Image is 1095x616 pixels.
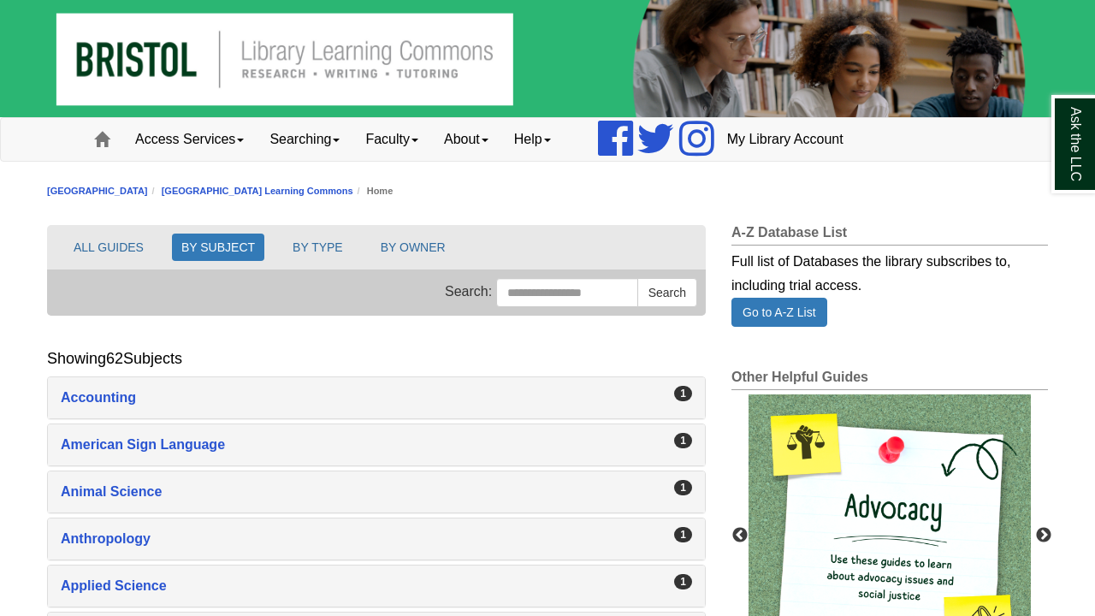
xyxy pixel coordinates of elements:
a: [GEOGRAPHIC_DATA] Learning Commons [162,186,353,196]
a: Applied Science [61,574,692,598]
a: Anthropology [61,527,692,551]
a: Accounting [61,386,692,410]
div: 1 [674,480,692,495]
a: Access Services [122,118,257,161]
li: Home [353,183,394,199]
div: 1 [674,527,692,542]
a: About [431,118,501,161]
div: 1 [674,574,692,589]
div: 1 [674,433,692,448]
h2: Showing Subjects [47,350,182,368]
a: Faculty [352,118,431,161]
a: Searching [257,118,352,161]
a: Animal Science [61,480,692,504]
button: ALL GUIDES [64,234,153,261]
button: Next [1035,527,1052,544]
button: BY SUBJECT [172,234,264,261]
button: Previous [731,527,749,544]
div: Full list of Databases the library subscribes to, including trial access. [731,246,1048,298]
a: My Library Account [714,118,856,161]
a: [GEOGRAPHIC_DATA] [47,186,148,196]
a: American Sign Language [61,433,692,457]
a: Help [501,118,564,161]
input: Search this Group [496,278,638,307]
span: 62 [106,350,123,367]
a: Go to A-Z List [731,298,827,327]
div: 1 [674,386,692,401]
button: BY OWNER [371,234,455,261]
span: Search: [445,285,492,299]
h2: Other Helpful Guides [731,370,1048,390]
h2: A-Z Database List [731,225,1048,246]
button: Search [637,278,697,307]
nav: breadcrumb [47,183,1048,199]
button: BY TYPE [283,234,352,261]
